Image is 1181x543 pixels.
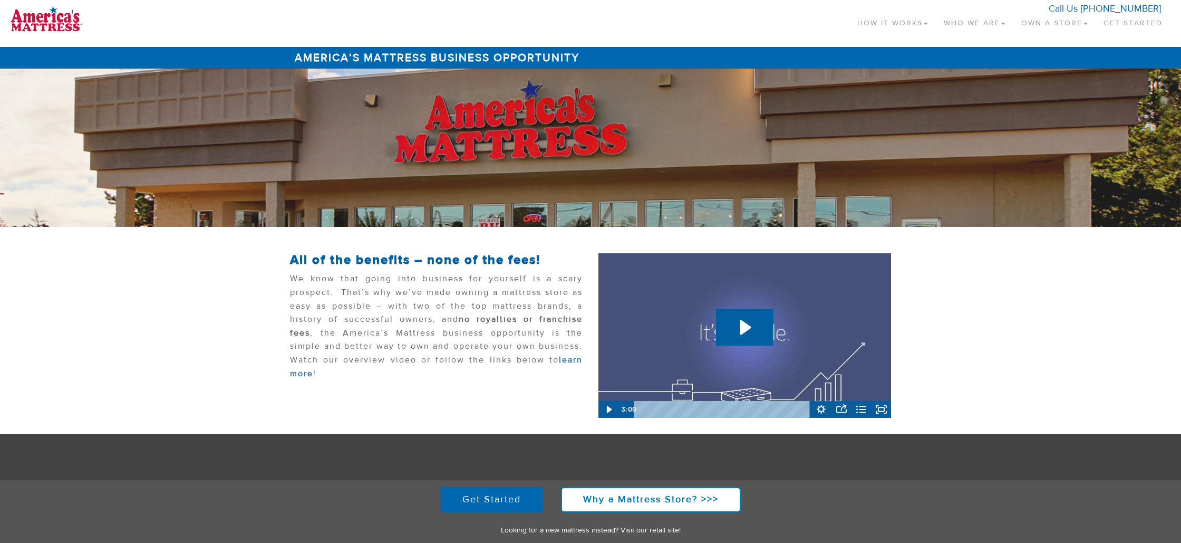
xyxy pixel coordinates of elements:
a: [PHONE_NUMBER] [1081,3,1161,15]
a: Looking for a new mattress instead? Visit our retail site! [501,526,681,535]
a: Get Started [440,487,543,512]
p: We know that going into business for yourself is a scary prospect. That’s why we’ve made owning a... [290,272,583,386]
h1: America’s Mattress Business Opportunity [290,47,891,69]
div: Chapter Markers [634,401,811,418]
button: Open chapters [851,401,871,418]
a: learn more [290,355,583,379]
a: How It Works [849,5,936,36]
button: Play Video [598,401,618,418]
a: Get Started [1096,5,1170,36]
a: Why a Mattress Store? >>> [561,487,741,512]
div: Playbar [641,401,806,418]
h2: All of the benefits – none of the fees! [290,253,583,267]
span: Call Us [1049,3,1078,15]
a: Who We Are [936,5,1013,36]
a: Own a Store [1013,5,1096,36]
img: logo [11,5,82,32]
img: Video Thumbnail [598,253,891,418]
button: Fullscreen [871,401,891,418]
button: Play Video: AmMatt Sleep Simple Intro Video [716,309,773,346]
button: Open sharing menu [831,401,851,418]
strong: no royalties or franchise fees [290,314,583,338]
button: Show settings menu [811,401,831,418]
strong: Why a Mattress Store? >>> [583,493,719,506]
